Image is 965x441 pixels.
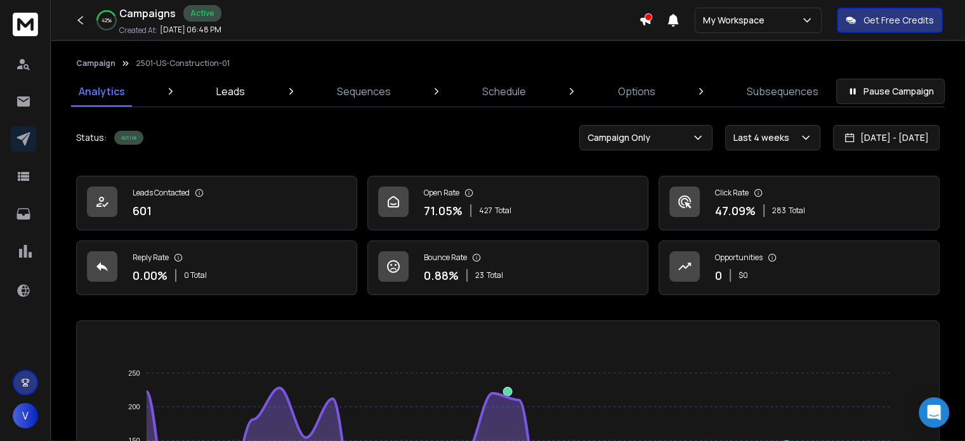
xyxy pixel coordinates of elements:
[739,76,826,107] a: Subsequences
[715,253,763,263] p: Opportunities
[367,176,648,230] a: Open Rate71.05%427Total
[715,188,749,198] p: Click Rate
[479,206,492,216] span: 427
[367,240,648,295] a: Bounce Rate0.88%23Total
[475,76,534,107] a: Schedule
[482,84,526,99] p: Schedule
[772,206,786,216] span: 283
[588,131,655,144] p: Campaign Only
[424,267,459,284] p: 0.88 %
[79,84,125,99] p: Analytics
[71,76,133,107] a: Analytics
[76,240,357,295] a: Reply Rate0.00%0 Total
[337,84,391,99] p: Sequences
[659,176,940,230] a: Click Rate47.09%283Total
[129,403,140,411] tspan: 200
[133,188,190,198] p: Leads Contacted
[76,131,107,144] p: Status:
[475,270,484,280] span: 23
[184,270,207,280] p: 0 Total
[659,240,940,295] a: Opportunities0$0
[216,84,245,99] p: Leads
[119,6,176,21] h1: Campaigns
[789,206,805,216] span: Total
[76,58,115,69] button: Campaign
[183,5,221,22] div: Active
[102,16,112,24] p: 42 %
[13,403,38,428] button: V
[129,369,140,377] tspan: 250
[133,267,167,284] p: 0.00 %
[836,79,945,104] button: Pause Campaign
[487,270,503,280] span: Total
[133,253,169,263] p: Reply Rate
[618,84,655,99] p: Options
[136,58,230,69] p: 2501-US-Construction-01
[119,25,157,36] p: Created At:
[863,14,934,27] p: Get Free Credits
[833,125,940,150] button: [DATE] - [DATE]
[329,76,398,107] a: Sequences
[495,206,511,216] span: Total
[837,8,943,33] button: Get Free Credits
[424,188,459,198] p: Open Rate
[715,267,722,284] p: 0
[209,76,253,107] a: Leads
[919,397,949,428] div: Open Intercom Messenger
[747,84,818,99] p: Subsequences
[114,131,143,145] div: Active
[160,25,221,35] p: [DATE] 06:48 PM
[76,176,357,230] a: Leads Contacted601
[424,202,463,220] p: 71.05 %
[715,202,756,220] p: 47.09 %
[424,253,467,263] p: Bounce Rate
[703,14,770,27] p: My Workspace
[133,202,152,220] p: 601
[739,270,748,280] p: $ 0
[733,131,794,144] p: Last 4 weeks
[610,76,663,107] a: Options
